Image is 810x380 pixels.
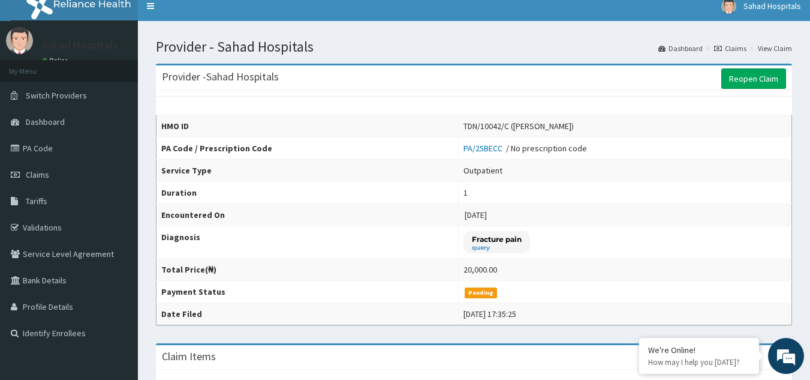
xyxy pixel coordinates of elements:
[162,71,279,82] h3: Provider - Sahad Hospitals
[156,182,459,204] th: Duration
[463,142,587,154] div: / No prescription code
[156,281,459,303] th: Payment Status
[62,67,201,83] div: Chat with us now
[42,40,118,50] p: Sahad Hospitals
[156,303,459,325] th: Date Filed
[465,210,487,220] span: [DATE]
[6,27,33,54] img: User Image
[743,1,801,11] span: Sahad Hospitals
[758,43,792,53] a: View Claim
[156,259,459,281] th: Total Price(₦)
[465,288,498,298] span: Pending
[42,56,71,65] a: Online
[162,351,216,362] h3: Claim Items
[26,196,47,207] span: Tariffs
[658,43,703,53] a: Dashboard
[197,6,225,35] div: Minimize live chat window
[721,68,786,89] a: Reopen Claim
[26,90,87,101] span: Switch Providers
[156,204,459,226] th: Encountered On
[156,226,459,259] th: Diagnosis
[70,113,165,235] span: We're online!
[156,137,459,160] th: PA Code / Prescription Code
[714,43,746,53] a: Claims
[26,169,49,180] span: Claims
[6,253,228,295] textarea: Type your message and hit 'Enter'
[463,308,516,320] div: [DATE] 17:35:25
[463,143,506,154] a: PA/25BECC
[463,120,574,132] div: TDN/10042/C ([PERSON_NAME])
[648,345,750,355] div: We're Online!
[463,187,468,199] div: 1
[463,264,497,276] div: 20,000.00
[156,39,792,55] h1: Provider - Sahad Hospitals
[472,234,522,244] p: Fracture pain
[22,60,49,90] img: d_794563401_company_1708531726252_794563401
[472,245,522,251] small: query
[156,160,459,182] th: Service Type
[26,116,65,127] span: Dashboard
[648,357,750,367] p: How may I help you today?
[156,115,459,137] th: HMO ID
[463,164,502,176] div: Outpatient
